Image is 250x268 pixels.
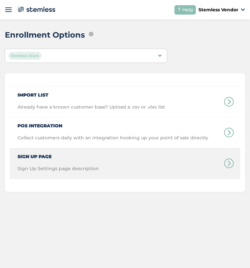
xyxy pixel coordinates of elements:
[18,148,99,160] span: Sign Up Page
[18,165,99,179] span: Sign Up Settings page description
[18,87,165,99] span: Import List
[17,5,55,14] img: logo-dark-0685b13c.svg
[5,6,12,13] img: icon-menu-open-1b7a8edd.svg
[89,32,93,36] img: icon-info-236977d2.svg
[241,8,245,11] img: icon_down-arrow-small-66adaf34.svg
[10,148,240,179] a: Sign Up PageSign Up Settings page description
[18,104,165,117] span: Already have a known customer base? Upload a .csv or .xlsx list
[18,117,208,129] span: POS Integration
[8,52,42,60] span: Stemless Store
[10,117,240,148] a: POS IntegrationCollect customers daily with an integration hooking up your point of sale directly
[10,87,240,117] a: Import ListAlready have a known customer base? Upload a .csv or .xlsx list
[18,134,208,148] span: Collect customers daily with an integration hooking up your point of sale directly
[5,29,85,41] h2: Enrollment Options
[177,8,181,12] img: icon-help-white-03924b79.svg
[182,6,193,13] span: Help
[198,6,238,13] p: Stemless Vendor
[218,237,250,268] iframe: Chat Widget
